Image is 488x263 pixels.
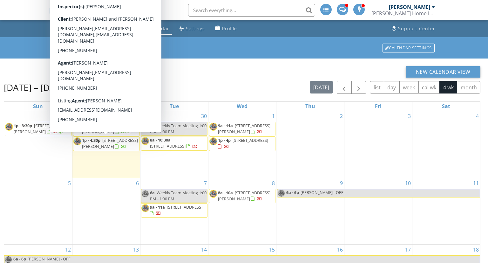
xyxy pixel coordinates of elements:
span: 9a - 11a [218,123,233,128]
img: doug_horton.jpeg [141,137,149,145]
a: Go to October 16, 2025 [336,245,344,255]
button: month [457,81,480,93]
td: Go to October 9, 2025 [276,178,344,245]
a: Settings [177,23,207,35]
a: Dashboard [50,23,89,35]
span: 9a - 12p [82,123,97,128]
span: [STREET_ADDRESS][PERSON_NAME] [82,137,138,149]
td: Go to October 1, 2025 [208,111,276,178]
div: [PERSON_NAME] [389,4,430,10]
span: 6a [150,190,155,196]
img: doug_horton.jpeg [5,123,13,131]
button: Next [351,81,366,94]
a: Go to October 12, 2025 [64,245,72,255]
a: Calendar Settings [382,43,435,53]
img: doug_horton.jpeg [209,123,217,131]
span: 8a - 10:30a [150,137,171,143]
td: Go to September 29, 2025 [72,111,140,178]
td: Go to October 5, 2025 [4,178,72,245]
a: Monday [99,102,113,111]
img: The Best Home Inspection Software - Spectora [49,3,63,17]
img: doug_horton.jpeg [141,204,149,212]
span: [STREET_ADDRESS][PERSON_NAME] [14,123,70,135]
a: 8a - 10:30a [STREET_ADDRESS] [150,137,198,149]
a: Go to October 17, 2025 [404,245,412,255]
span: [STREET_ADDRESS][PERSON_NAME] [218,123,270,135]
a: 8a - 10a [STREET_ADDRESS][PERSON_NAME] [209,189,275,203]
a: Go to October 8, 2025 [271,178,276,188]
a: 9a - 11a [STREET_ADDRESS] [141,203,207,218]
span: SPECTORA [67,3,119,17]
td: Go to October 8, 2025 [208,178,276,245]
button: list [370,81,384,93]
a: Go to September 28, 2025 [64,111,72,121]
div: Calendar Settings [383,44,435,52]
img: doug_horton.jpeg [73,137,81,145]
a: Go to October 6, 2025 [135,178,140,188]
a: Go to October 3, 2025 [407,111,412,121]
a: 9a - 12p [STREET_ADDRESS][PERSON_NAME] [82,123,134,135]
td: Go to October 11, 2025 [412,178,480,245]
h1: Calendar [53,42,435,53]
button: week [399,81,419,93]
a: Inspections [94,23,133,35]
a: Go to October 9, 2025 [339,178,344,188]
a: 1p - 3:30p [STREET_ADDRESS][PERSON_NAME] [5,122,71,136]
span: 1p - 3:30p [14,123,32,128]
a: Go to October 5, 2025 [67,178,72,188]
a: Friday [374,102,383,111]
td: Go to October 4, 2025 [412,111,480,178]
span: Weekly Team Meeting 1:00 PM - 1:30 PM [150,190,207,202]
td: Go to September 30, 2025 [140,111,208,178]
a: 1p - 4p [STREET_ADDRESS] [209,136,275,151]
button: Previous [337,81,352,94]
span: [PERSON_NAME] - OFF [28,256,71,262]
td: Go to October 2, 2025 [276,111,344,178]
span: 6a - 6p [286,189,299,197]
button: New Calendar View [406,66,481,78]
span: [STREET_ADDRESS] [167,204,202,210]
a: 1p - 4p [STREET_ADDRESS] [218,137,268,149]
a: Profile [213,23,240,35]
a: Go to October 14, 2025 [200,245,208,255]
a: 9a - 11a [STREET_ADDRESS][PERSON_NAME] [218,123,270,135]
div: Profile [222,25,237,31]
a: Go to October 11, 2025 [472,178,480,188]
img: doug_horton.jpeg [277,189,285,197]
span: [STREET_ADDRESS][PERSON_NAME] [82,123,134,135]
td: Go to October 6, 2025 [72,178,140,245]
div: Lambert Home Inspections, LLC [371,10,435,17]
img: doug_horton.jpeg [141,123,149,131]
a: 9a - 11a [STREET_ADDRESS] [150,204,202,216]
span: 1p - 4p [218,137,231,143]
td: Go to October 10, 2025 [344,178,412,245]
button: [DATE] [310,81,333,93]
button: day [384,81,400,93]
button: 4 wk [439,81,457,93]
div: Support Center [398,25,435,31]
span: Weekly Team Meeting 1:00 PM - 1:30 PM [150,123,207,135]
a: Tuesday [168,102,180,111]
img: doug_horton.jpeg [209,190,217,198]
a: 9a - 11a [STREET_ADDRESS][PERSON_NAME] [209,122,275,136]
a: Go to September 30, 2025 [200,111,208,121]
a: 9a - 12p [STREET_ADDRESS][PERSON_NAME] [73,122,139,136]
a: Calendar [138,23,172,35]
a: 8a - 10:30a [STREET_ADDRESS] [141,136,207,150]
span: [STREET_ADDRESS][PERSON_NAME] [218,190,270,202]
span: 6a [150,123,155,128]
img: doug_horton.jpeg [141,190,149,198]
img: doug_horton.jpeg [73,123,81,131]
div: Settings [186,25,205,31]
div: Inspections [103,25,131,31]
a: Wednesday [235,102,249,111]
a: SPECTORA [49,9,119,22]
a: Go to October 15, 2025 [268,245,276,255]
a: 1p - 4:30p [STREET_ADDRESS][PERSON_NAME] [73,136,139,151]
a: Thursday [304,102,316,111]
span: [STREET_ADDRESS] [233,137,268,143]
div: Dashboard [60,25,86,31]
a: Go to October 7, 2025 [203,178,208,188]
a: Go to October 4, 2025 [475,111,480,121]
a: Saturday [441,102,451,111]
